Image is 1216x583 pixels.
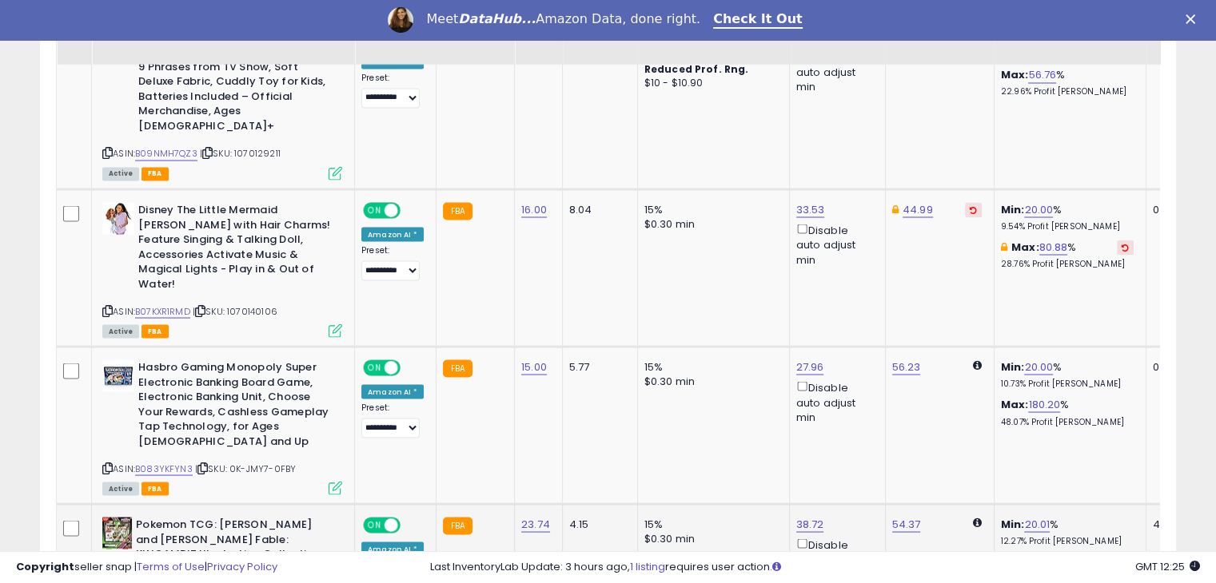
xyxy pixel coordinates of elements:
[569,7,631,41] div: Fulfillment Cost
[644,531,777,545] div: $0.30 min
[365,361,385,375] span: ON
[1028,396,1060,412] a: 180.20
[1001,202,1134,232] div: %
[1011,239,1039,254] b: Max:
[644,359,777,374] div: 15%
[136,517,330,565] b: Pokemon TCG: [PERSON_NAME] and [PERSON_NAME] Fable: KINGAMBIT Illustration Collection
[903,201,933,217] a: 44.99
[796,359,824,375] a: 27.96
[365,204,385,217] span: ON
[102,359,134,391] img: 518aBm+IU-L._SL40_.jpg
[398,518,424,532] span: OFF
[142,167,169,180] span: FBA
[1001,517,1134,546] div: %
[713,11,803,29] a: Check It Out
[102,359,342,493] div: ASIN:
[361,384,424,399] div: Amazon AI *
[1039,239,1068,255] a: 80.88
[361,244,424,280] div: Preset:
[458,11,536,26] i: DataHub...
[443,359,472,377] small: FBA
[569,202,625,216] div: 8.04
[1028,67,1056,83] a: 56.76
[1024,516,1050,532] a: 20.01
[138,359,333,452] b: Hasbro Gaming Monopoly Super Electronic Banking Board Game, Electronic Banking Unit, Choose Your ...
[1135,559,1200,574] span: 2025-09-10 12:25 GMT
[1001,396,1029,411] b: Max:
[443,202,472,220] small: FBA
[521,201,547,217] a: 16.00
[630,559,665,574] a: 1 listing
[1001,67,1029,82] b: Max:
[135,304,190,318] a: B07KXR1RMD
[207,559,277,574] a: Privacy Policy
[1024,359,1053,375] a: 20.00
[1001,378,1134,389] p: 10.73% Profit [PERSON_NAME]
[1001,68,1134,97] div: %
[1186,14,1202,24] div: Close
[1001,397,1134,426] div: %
[102,202,342,335] div: ASIN:
[569,359,625,374] div: 5.77
[1001,86,1134,97] p: 22.96% Profit [PERSON_NAME]
[796,49,873,95] div: Disable auto adjust min
[16,559,74,574] strong: Copyright
[195,462,296,474] span: | SKU: 0K-JMY7-0FBY
[1001,240,1134,269] div: %
[443,517,472,534] small: FBA
[398,361,424,375] span: OFF
[644,216,777,231] div: $0.30 min
[200,147,281,160] span: | SKU: 1070129211
[102,30,342,178] div: ASIN:
[644,374,777,388] div: $0.30 min
[102,202,134,234] img: 414ka4BZkNL._SL40_.jpg
[569,517,625,531] div: 4.15
[796,378,873,424] div: Disable auto adjust min
[521,516,550,532] a: 23.74
[892,359,921,375] a: 56.23
[796,201,825,217] a: 33.53
[102,324,139,338] span: All listings currently available for purchase on Amazon
[796,220,873,267] div: Disable auto adjust min
[1001,516,1025,531] b: Min:
[137,559,205,574] a: Terms of Use
[1153,7,1208,41] div: Fulfillable Quantity
[796,516,824,532] a: 38.72
[142,482,169,495] span: FBA
[102,482,139,495] span: All listings currently available for purchase on Amazon
[1001,258,1134,269] p: 28.76% Profit [PERSON_NAME]
[1024,201,1053,217] a: 20.00
[1153,359,1202,374] div: 0
[644,202,777,216] div: 15%
[1001,359,1134,389] div: %
[1001,359,1025,374] b: Min:
[644,62,749,76] b: Reduced Prof. Rng.
[102,517,132,549] img: 5116ZU6hS5L._SL40_.jpg
[644,517,777,531] div: 15%
[1153,202,1202,216] div: 0
[361,73,424,109] div: Preset:
[1001,201,1025,216] b: Min:
[892,516,921,532] a: 54.37
[430,560,1200,575] div: Last InventoryLab Update: 3 hours ago, requires user action.
[361,402,424,438] div: Preset:
[426,11,700,27] div: Meet Amazon Data, done right.
[102,167,139,180] span: All listings currently available for purchase on Amazon
[16,560,277,575] div: seller snap | |
[361,227,424,241] div: Amazon AI *
[1001,416,1134,427] p: 48.07% Profit [PERSON_NAME]
[994,1,1146,64] th: The percentage added to the cost of goods (COGS) that forms the calculator for Min & Max prices.
[135,147,197,161] a: B09NMH7QZ3
[1001,220,1134,232] p: 9.54% Profit [PERSON_NAME]
[138,202,333,295] b: Disney The Little Mermaid [PERSON_NAME] with Hair Charms! Feature Singing & Talking Doll, Accesso...
[398,204,424,217] span: OFF
[193,304,277,317] span: | SKU: 1070140106
[138,30,333,137] b: Bluey 13" Talking Plush – Interactive Stuffed Animal, Sings Theme Song, 9 Phrases from TV Show, S...
[1153,517,1202,531] div: 4
[388,7,413,33] img: Profile image for Georgie
[521,359,547,375] a: 15.00
[365,518,385,532] span: ON
[1001,535,1134,546] p: 12.27% Profit [PERSON_NAME]
[142,324,169,338] span: FBA
[644,77,777,90] div: $10 - $10.90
